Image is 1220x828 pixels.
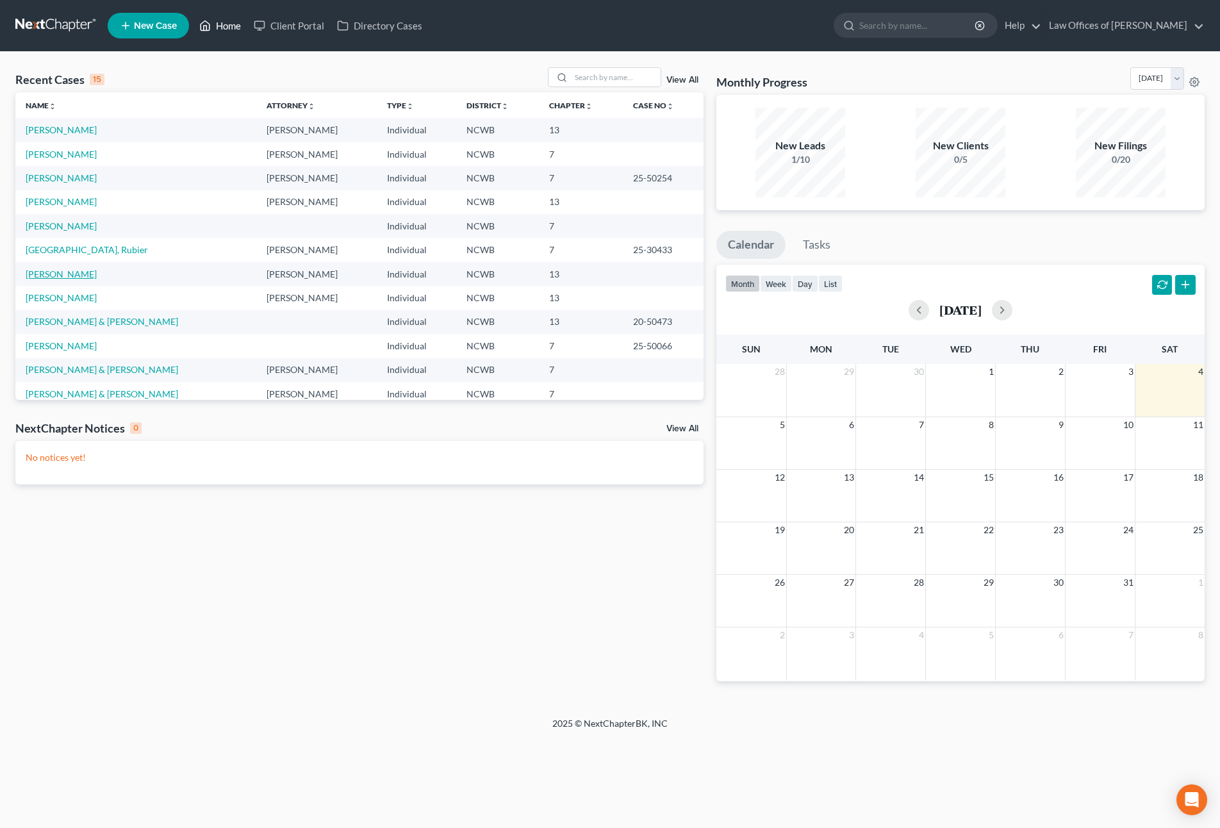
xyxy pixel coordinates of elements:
td: [PERSON_NAME] [256,142,377,166]
span: 29 [843,364,855,379]
td: NCWB [456,310,539,334]
span: 8 [987,417,995,433]
td: 7 [539,382,623,406]
a: [GEOGRAPHIC_DATA], Rubier [26,244,148,255]
span: 5 [779,417,786,433]
button: week [760,275,792,292]
td: Individual [377,334,456,358]
td: NCWB [456,142,539,166]
a: View All [666,424,698,433]
span: 30 [1052,575,1065,590]
a: [PERSON_NAME] [26,149,97,160]
i: unfold_more [585,103,593,110]
a: [PERSON_NAME] [26,269,97,279]
p: No notices yet! [26,451,693,464]
a: Case Nounfold_more [633,101,674,110]
div: 1/10 [755,153,845,166]
div: 0 [130,422,142,434]
td: Individual [377,310,456,334]
td: [PERSON_NAME] [256,382,377,406]
span: 22 [982,522,995,538]
td: NCWB [456,166,539,190]
span: 7 [1127,627,1135,643]
a: Directory Cases [331,14,429,37]
a: [PERSON_NAME] [26,124,97,135]
a: Home [193,14,247,37]
a: [PERSON_NAME] [26,172,97,183]
td: Individual [377,358,456,382]
a: Nameunfold_more [26,101,56,110]
td: Individual [377,142,456,166]
i: unfold_more [501,103,509,110]
span: 11 [1192,417,1205,433]
span: 13 [843,470,855,485]
button: day [792,275,818,292]
a: Districtunfold_more [466,101,509,110]
td: Individual [377,238,456,261]
span: 1 [987,364,995,379]
a: Tasks [791,231,842,259]
span: New Case [134,21,177,31]
span: 21 [912,522,925,538]
i: unfold_more [666,103,674,110]
td: [PERSON_NAME] [256,190,377,214]
span: 8 [1197,627,1205,643]
span: 20 [843,522,855,538]
div: 15 [90,74,104,85]
td: 7 [539,238,623,261]
h2: [DATE] [939,303,982,317]
a: Calendar [716,231,786,259]
span: Sat [1162,344,1178,354]
td: Individual [377,190,456,214]
td: Individual [377,166,456,190]
td: NCWB [456,382,539,406]
i: unfold_more [308,103,315,110]
span: Mon [810,344,832,354]
span: 15 [982,470,995,485]
span: 28 [912,575,925,590]
td: [PERSON_NAME] [256,286,377,310]
span: 4 [918,627,925,643]
a: [PERSON_NAME] & [PERSON_NAME] [26,316,178,327]
span: Wed [950,344,971,354]
a: [PERSON_NAME] [26,340,97,351]
input: Search by name... [571,68,661,87]
td: 7 [539,334,623,358]
div: 2025 © NextChapterBK, INC [245,717,975,740]
h3: Monthly Progress [716,74,807,90]
td: 7 [539,358,623,382]
span: 3 [848,627,855,643]
span: Thu [1021,344,1039,354]
span: 30 [912,364,925,379]
span: Fri [1093,344,1107,354]
span: Tue [882,344,899,354]
td: Individual [377,382,456,406]
a: Help [998,14,1041,37]
div: Open Intercom Messenger [1176,784,1207,815]
td: [PERSON_NAME] [256,118,377,142]
span: 6 [848,417,855,433]
a: Typeunfold_more [387,101,414,110]
span: 4 [1197,364,1205,379]
td: [PERSON_NAME] [256,262,377,286]
span: 12 [773,470,786,485]
input: Search by name... [859,13,977,37]
span: 29 [982,575,995,590]
span: 17 [1122,470,1135,485]
td: 7 [539,166,623,190]
a: Attorneyunfold_more [267,101,315,110]
td: Individual [377,214,456,238]
td: NCWB [456,334,539,358]
div: 0/5 [916,153,1005,166]
td: NCWB [456,238,539,261]
a: [PERSON_NAME] [26,292,97,303]
div: New Clients [916,138,1005,153]
span: 3 [1127,364,1135,379]
a: Chapterunfold_more [549,101,593,110]
button: list [818,275,843,292]
span: 10 [1122,417,1135,433]
td: NCWB [456,190,539,214]
span: 14 [912,470,925,485]
div: 0/20 [1076,153,1166,166]
td: 13 [539,118,623,142]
